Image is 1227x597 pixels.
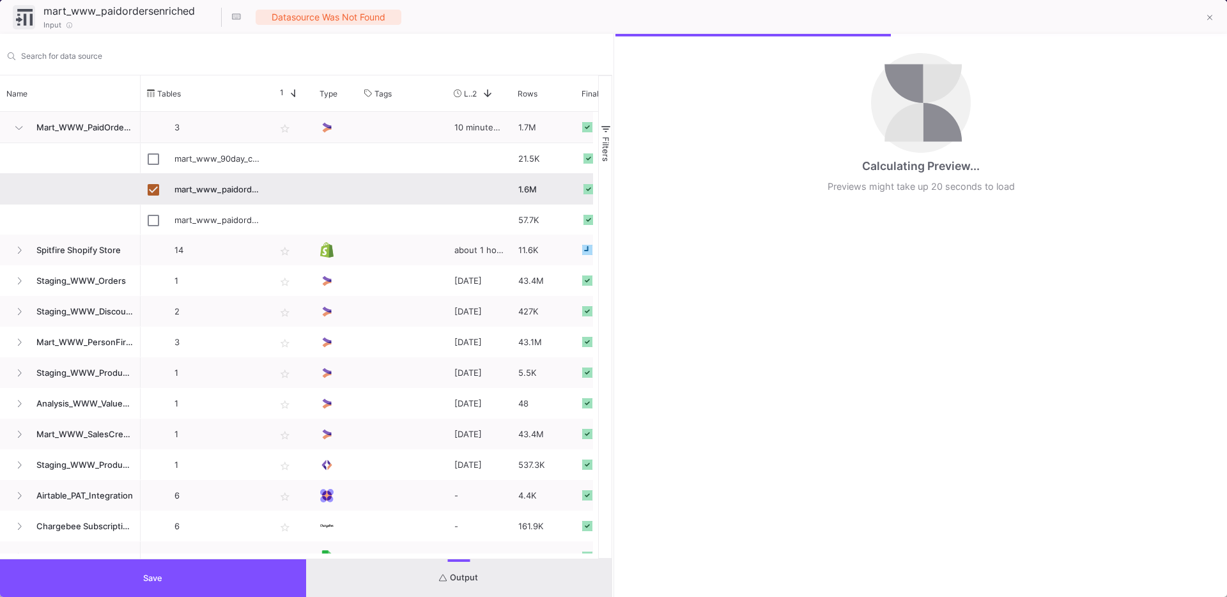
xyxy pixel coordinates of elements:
[141,143,882,173] div: Press SPACE to select this row.
[141,204,882,235] div: Press SPACE to select this row.
[16,9,33,26] img: input-ui.svg
[29,542,134,572] span: Crypton_Static
[29,389,134,419] span: Analysis_WWW_ValueHeaderBaseline
[828,180,1015,194] div: Previews might take up 20 seconds to load
[174,297,261,327] p: 2
[447,541,511,572] div: -
[40,3,219,19] input: Node Title...
[447,388,511,419] div: [DATE]
[518,89,537,98] span: Rows
[29,266,134,296] span: Staging_WWW_Orders
[582,79,685,108] div: Final Status
[174,542,261,572] p: 1
[320,89,337,98] span: Type
[871,53,971,153] img: loading.svg
[174,389,261,419] p: 1
[511,541,575,572] div: 2.1K
[320,336,334,349] img: UI Model
[29,450,134,480] span: Staging_WWW_Product_Pairs
[174,481,261,511] p: 6
[447,235,511,265] div: about 1 hour ago
[320,305,334,318] img: UI Model
[174,511,261,541] p: 6
[29,297,134,327] span: Staging_WWW_DiscountCodes
[21,51,605,61] input: Search for name, tables, ...
[320,121,334,134] img: UI Model
[174,419,261,449] p: 1
[511,327,575,357] div: 43.1M
[143,573,162,583] span: Save
[511,419,575,449] div: 43.4M
[174,112,261,143] p: 3
[447,480,511,511] div: -
[224,4,249,30] button: Hotkeys List
[511,449,575,480] div: 537.3K
[511,296,575,327] div: 427K
[174,327,261,357] p: 3
[320,489,334,502] img: Integration
[439,573,478,582] span: Output
[320,550,334,564] img: [Legacy] Google Sheets
[862,158,980,174] div: Calculating Preview...
[29,112,134,143] span: Mart_WWW_PaidOrdersEnriched
[447,511,511,541] div: -
[320,274,334,288] img: UI Model
[174,266,261,296] p: 1
[511,112,575,143] div: 1.7M
[256,10,401,25] div: Datasource was not found
[174,450,261,480] p: 1
[320,366,334,380] img: UI Model
[601,137,611,162] span: Filters
[511,511,575,541] div: 161.9K
[511,143,575,173] div: 21.5K
[43,20,61,30] span: Input
[511,357,575,388] div: 5.5K
[511,388,575,419] div: 48
[6,89,27,98] span: Name
[447,296,511,327] div: [DATE]
[320,524,334,529] img: Chargebee
[447,357,511,388] div: [DATE]
[511,205,575,235] div: 57.7K
[447,419,511,449] div: [DATE]
[447,327,511,357] div: [DATE]
[511,265,575,296] div: 43.4M
[511,480,575,511] div: 4.4K
[320,242,334,258] img: Shopify
[29,511,134,541] span: Chargebee Subscriptions
[447,265,511,296] div: [DATE]
[174,174,261,205] div: mart_www_paidordersenriched
[511,235,575,265] div: 11.6K
[306,559,612,597] button: Output
[174,144,261,174] div: mart_www_90day_cumulative_sales
[174,358,261,388] p: 1
[29,235,134,265] span: Spitfire Shopify Store
[141,173,882,204] div: Press SPACE to deselect this row.
[511,174,575,204] div: 1.6M
[374,89,392,98] span: Tags
[157,89,181,98] span: Tables
[320,428,334,441] img: UI Model
[320,397,334,410] img: UI Model
[29,481,134,511] span: Airtable_PAT_Integration
[174,205,261,235] div: mart_www_paidordersenriched_percentageofyear
[29,327,134,357] span: Mart_WWW_PersonFirstOrders
[29,358,134,388] span: Staging_WWW_Products
[447,449,511,480] div: [DATE]
[174,235,261,265] p: 14
[29,419,134,449] span: Mart_WWW_SalesCredits_Enriched
[447,112,511,143] div: 10 minutes ago
[472,89,477,98] span: 2
[320,458,334,472] img: SQL Model
[275,88,284,99] span: 1
[464,89,472,98] span: Last Used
